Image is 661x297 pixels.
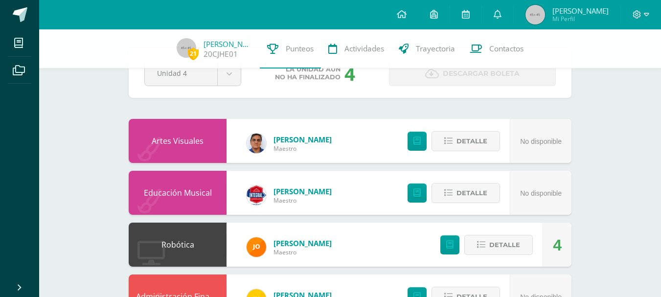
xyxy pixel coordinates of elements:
[145,62,241,86] a: Unidad 4
[552,6,609,16] span: [PERSON_NAME]
[520,189,562,197] span: No disponible
[260,29,321,69] a: Punteos
[274,196,332,205] span: Maestro
[177,38,196,58] img: 45x45
[553,223,562,267] div: 4
[456,132,487,150] span: Detalle
[443,62,520,86] span: Descargar boleta
[432,131,500,151] button: Detalle
[247,185,266,205] img: dac26b60a093e0c11462deafd29d7a2b.png
[525,5,545,24] img: 45x45
[462,29,531,69] a: Contactos
[391,29,462,69] a: Trayectoria
[520,137,562,145] span: No disponible
[274,186,332,196] span: [PERSON_NAME]
[456,184,487,202] span: Detalle
[432,183,500,203] button: Detalle
[204,39,252,49] a: [PERSON_NAME]
[464,235,533,255] button: Detalle
[552,15,609,23] span: Mi Perfil
[129,223,227,267] div: Robótica
[247,134,266,153] img: 869655365762450ab720982c099df79d.png
[344,44,384,54] span: Actividades
[129,171,227,215] div: Educación Musical
[157,62,205,85] span: Unidad 4
[286,44,314,54] span: Punteos
[274,238,332,248] span: [PERSON_NAME]
[274,248,332,256] span: Maestro
[416,44,455,54] span: Trayectoria
[274,144,332,153] span: Maestro
[129,119,227,163] div: Artes Visuales
[188,47,199,60] span: 21
[275,66,341,81] span: La unidad aún no ha finalizado
[489,236,520,254] span: Detalle
[489,44,524,54] span: Contactos
[274,135,332,144] span: [PERSON_NAME]
[247,237,266,257] img: 30108eeae6c649a9a82bfbaad6c0d1cb.png
[321,29,391,69] a: Actividades
[204,49,238,59] a: 20CJHE01
[344,61,355,86] div: 4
